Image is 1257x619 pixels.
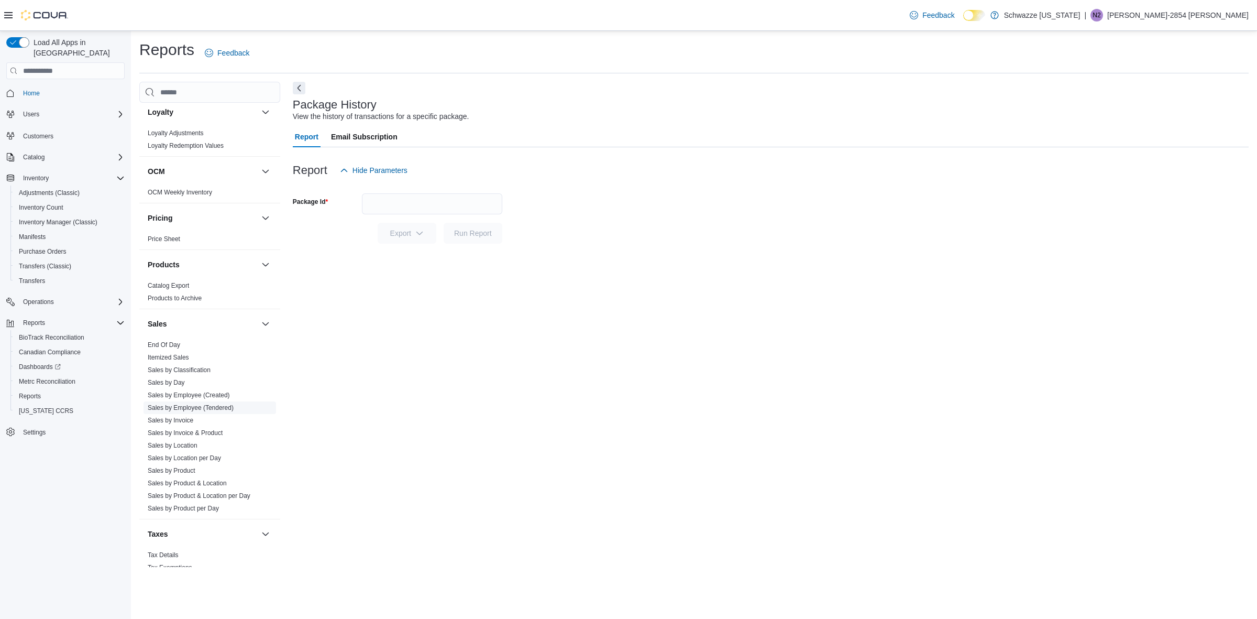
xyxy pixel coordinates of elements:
nav: Complex example [6,81,125,467]
h3: OCM [148,166,165,177]
a: Purchase Orders [15,245,71,258]
button: Products [259,258,272,271]
button: Inventory Count [10,200,129,215]
span: Reports [19,392,41,400]
a: Sales by Invoice [148,417,193,424]
span: Inventory Manager (Classic) [19,218,97,226]
a: Sales by Employee (Tendered) [148,404,234,411]
a: Sales by Product per Day [148,505,219,512]
a: BioTrack Reconciliation [15,331,89,344]
span: Sales by Invoice & Product [148,429,223,437]
span: Catalog [23,153,45,161]
button: [US_STATE] CCRS [10,404,129,418]
button: OCM [148,166,257,177]
a: Manifests [15,231,50,243]
button: Inventory [19,172,53,184]
button: Reports [19,317,49,329]
span: Email Subscription [331,126,398,147]
span: Reports [15,390,125,403]
span: Products to Archive [148,294,202,302]
span: Customers [23,132,53,140]
button: Sales [148,319,257,329]
span: Catalog [19,151,125,164]
button: Taxes [148,529,257,539]
a: Inventory Manager (Classic) [15,216,102,229]
button: Operations [19,296,58,308]
button: Inventory [2,171,129,186]
label: Package Id [293,198,328,206]
button: Pricing [259,212,272,224]
button: Metrc Reconciliation [10,374,129,389]
a: Sales by Product & Location [148,480,227,487]
span: Transfers [15,275,125,287]
span: Catalog Export [148,281,189,290]
input: Dark Mode [963,10,985,21]
div: Taxes [139,549,280,578]
a: [US_STATE] CCRS [15,405,78,417]
button: Adjustments (Classic) [10,186,129,200]
span: Transfers [19,277,45,285]
div: Sales [139,339,280,519]
span: Washington CCRS [15,405,125,417]
span: Reports [23,319,45,327]
a: Loyalty Adjustments [148,129,204,137]
span: Load All Apps in [GEOGRAPHIC_DATA] [29,37,125,58]
h3: Loyalty [148,107,173,117]
h3: Products [148,259,180,270]
button: Loyalty [259,106,272,118]
span: Reports [19,317,125,329]
button: Transfers (Classic) [10,259,129,274]
a: Sales by Product [148,467,195,474]
span: Tax Details [148,551,179,559]
p: | [1084,9,1086,21]
button: Run Report [444,223,502,244]
span: [US_STATE] CCRS [19,407,73,415]
span: Sales by Employee (Tendered) [148,404,234,412]
a: Feedback [906,5,958,26]
span: Canadian Compliance [15,346,125,359]
button: Canadian Compliance [10,345,129,360]
span: Loyalty Redemption Values [148,142,224,150]
button: Pricing [148,213,257,223]
span: Sales by Classification [148,366,211,374]
img: Cova [21,10,68,20]
div: Loyalty [139,127,280,156]
span: Dashboards [15,361,125,373]
button: Products [148,259,257,270]
span: Home [23,89,40,97]
span: Transfers (Classic) [15,260,125,273]
span: Home [19,86,125,100]
button: Reports [2,316,129,330]
a: Sales by Classification [148,366,211,374]
a: Customers [19,130,58,143]
span: Inventory [23,174,49,182]
a: Adjustments (Classic) [15,187,84,199]
span: Users [19,108,125,121]
button: Transfers [10,274,129,288]
h3: Report [293,164,327,177]
a: Feedback [201,42,253,63]
button: Purchase Orders [10,244,129,259]
span: BioTrack Reconciliation [15,331,125,344]
a: Transfers [15,275,49,287]
span: Run Report [454,228,492,238]
h1: Reports [139,39,194,60]
button: Reports [10,389,129,404]
a: End Of Day [148,341,180,349]
a: Tax Exemptions [148,564,192,571]
span: Metrc Reconciliation [19,377,75,386]
span: Hide Parameters [352,165,407,176]
button: Manifests [10,230,129,244]
a: Tax Details [148,551,179,559]
span: Sales by Product & Location per Day [148,492,250,500]
span: Feedback [217,48,249,58]
button: Customers [2,128,129,143]
span: Sales by Location [148,441,197,450]
span: Adjustments (Classic) [19,189,80,197]
button: Taxes [259,528,272,540]
button: Inventory Manager (Classic) [10,215,129,230]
